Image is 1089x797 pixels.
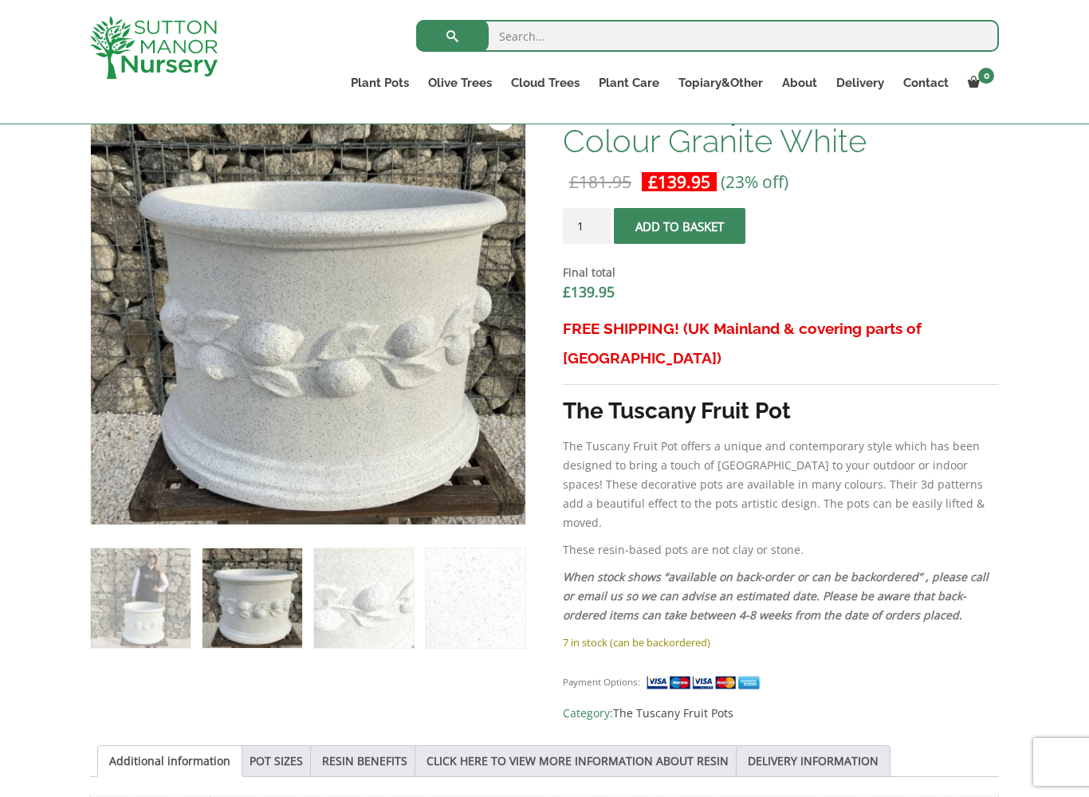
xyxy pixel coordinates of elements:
[648,171,658,193] span: £
[563,314,999,373] h3: FREE SHIPPING! (UK Mainland & covering parts of [GEOGRAPHIC_DATA])
[419,72,501,94] a: Olive Trees
[91,548,191,648] img: The Tuscany Fruit Pot 50 Colour Granite White
[563,437,999,532] p: The Tuscany Fruit Pot offers a unique and contemporary style which has been designed to bring a t...
[202,548,302,648] img: The Tuscany Fruit Pot 50 Colour Granite White - Image 2
[569,171,579,193] span: £
[563,91,999,158] h1: The Tuscany Fruit Pot 50 Colour Granite White
[314,548,414,648] img: The Tuscany Fruit Pot 50 Colour Granite White - Image 3
[958,72,999,94] a: 0
[341,72,419,94] a: Plant Pots
[563,282,571,301] span: £
[748,746,879,776] a: DELIVERY INFORMATION
[427,746,729,776] a: CLICK HERE TO VIEW MORE INFORMATION ABOUT RESIN
[322,746,407,776] a: RESIN BENEFITS
[894,72,958,94] a: Contact
[669,72,773,94] a: Topiary&Other
[501,72,589,94] a: Cloud Trees
[563,704,999,723] span: Category:
[613,705,733,720] a: The Tuscany Fruit Pots
[614,208,745,244] button: Add to basket
[416,20,999,52] input: Search...
[563,263,999,282] dt: Final total
[563,540,999,559] p: These resin-based pots are not clay or stone.
[90,16,218,79] img: logo
[978,68,994,84] span: 0
[773,72,827,94] a: About
[563,398,791,424] strong: The Tuscany Fruit Pot
[827,72,894,94] a: Delivery
[648,171,710,193] bdi: 139.95
[250,746,303,776] a: POT SIZES
[589,72,669,94] a: Plant Care
[569,171,631,193] bdi: 181.95
[563,676,640,688] small: Payment Options:
[563,569,989,622] em: When stock shows “available on back-order or can be backordered” , please call or email us so we ...
[563,633,999,652] p: 7 in stock (can be backordered)
[563,282,615,301] bdi: 139.95
[721,171,788,193] span: (23% off)
[426,548,525,648] img: The Tuscany Fruit Pot 50 Colour Granite White - Image 4
[646,674,765,691] img: payment supported
[563,208,611,244] input: Product quantity
[109,746,230,776] a: Additional information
